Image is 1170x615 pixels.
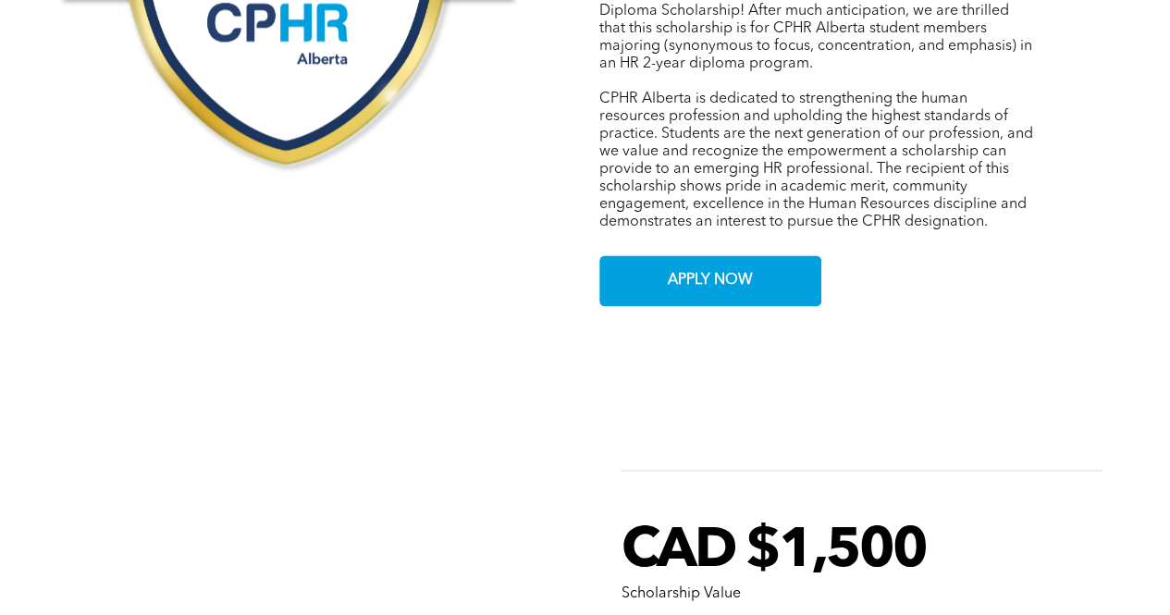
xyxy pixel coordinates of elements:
[599,255,821,306] a: APPLY NOW
[661,263,759,299] span: APPLY NOW
[599,92,1033,229] span: CPHR Alberta is dedicated to strengthening the human resources profession and upholding the highe...
[621,524,925,580] span: CAD $1,500
[621,586,740,601] span: Scholarship Value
